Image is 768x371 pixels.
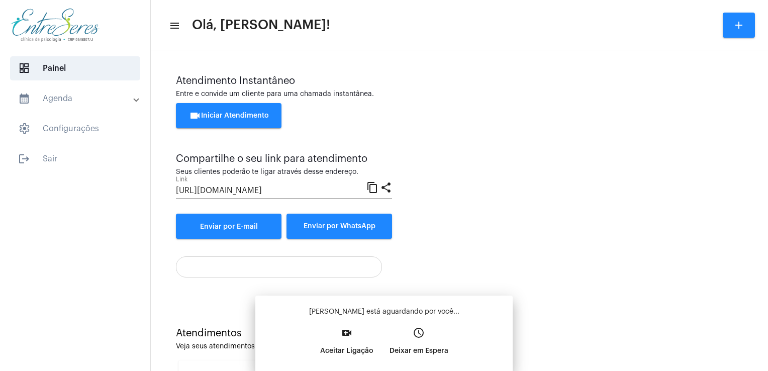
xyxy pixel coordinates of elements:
[380,181,392,193] mat-icon: share
[341,327,353,339] mat-icon: video_call
[200,223,258,230] span: Enviar por E-mail
[176,153,392,164] div: Compartilhe o seu link para atendimento
[8,5,102,45] img: aa27006a-a7e4-c883-abf8-315c10fe6841.png
[733,19,745,31] mat-icon: add
[176,343,743,350] div: Veja seus atendimentos em aberto.
[10,117,140,141] span: Configurações
[169,20,179,32] mat-icon: sidenav icon
[176,328,743,339] div: Atendimentos
[18,62,30,74] span: sidenav icon
[176,75,743,86] div: Atendimento Instantâneo
[18,153,30,165] mat-icon: sidenav icon
[263,307,505,317] p: [PERSON_NAME] está aguardando por você...
[413,327,425,339] mat-icon: access_time
[176,168,392,176] div: Seus clientes poderão te ligar através desse endereço.
[320,342,373,360] p: Aceitar Ligação
[192,17,330,33] span: Olá, [PERSON_NAME]!
[312,324,381,367] button: Aceitar Ligação
[390,342,448,360] p: Deixar em Espera
[366,181,378,193] mat-icon: content_copy
[304,223,375,230] span: Enviar por WhatsApp
[10,147,140,171] span: Sair
[18,92,134,105] mat-panel-title: Agenda
[381,324,456,367] button: Deixar em Espera
[18,92,30,105] mat-icon: sidenav icon
[189,110,201,122] mat-icon: videocam
[18,123,30,135] span: sidenav icon
[10,56,140,80] span: Painel
[189,112,269,119] span: Iniciar Atendimento
[176,90,743,98] div: Entre e convide um cliente para uma chamada instantânea.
